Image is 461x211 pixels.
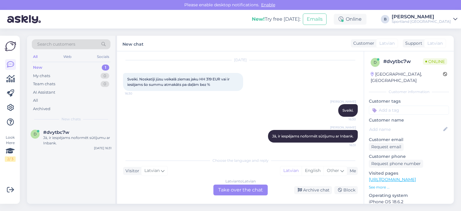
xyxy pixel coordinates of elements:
div: Choose the language and reply [123,158,358,163]
span: #dvytbc7w [43,130,69,135]
span: d [374,60,377,65]
div: Team chats [33,81,55,87]
span: Sveiki. [342,108,354,113]
p: Customer phone [369,153,449,160]
p: Visited pages [369,170,449,176]
span: Sveiki. Noskatīji jūsu veikalā ziemas jaku HH 319 EUR vai ir iesējams šo summu atmakāts pa daļām ... [127,77,230,87]
p: Customer name [369,117,449,123]
div: Support [403,40,422,47]
div: Request phone number [369,160,423,168]
span: Other [327,168,339,173]
div: Jā, ir iespējams noformēt sūtījumu ar Inbank. [43,135,112,146]
div: Request email [369,143,404,151]
span: Latvian [144,167,160,174]
span: d [34,132,37,136]
div: My chats [33,73,50,79]
p: See more ... [369,185,449,190]
div: 0 [101,81,109,87]
div: Look Here [5,135,16,162]
div: New [33,65,42,71]
span: Search customers [37,41,75,47]
span: [PERSON_NAME] [330,99,356,104]
div: 0 [101,73,109,79]
input: Add a tag [369,106,449,115]
div: 1 [102,65,109,71]
div: Me [347,168,356,174]
span: Jā, ir iespējams noformēt sūtījumu ar Inbank. [272,134,354,138]
span: 16:30 [333,117,356,122]
img: Askly Logo [5,41,16,52]
div: [DATE] 16:31 [94,146,112,150]
div: 2 / 3 [5,156,16,162]
div: English [302,166,324,175]
button: Emails [303,14,327,25]
div: [PERSON_NAME] [392,14,451,19]
div: Archived [33,106,50,112]
div: Latvian to Latvian [225,179,256,184]
div: # dvytbc7w [383,58,423,65]
div: Socials [96,53,110,61]
a: [URL][DOMAIN_NAME] [369,177,416,182]
a: [PERSON_NAME]Sportland [GEOGRAPHIC_DATA] [392,14,457,24]
div: Take over the chat [213,185,268,195]
div: Try free [DATE]: [252,16,300,23]
span: [PERSON_NAME] [330,125,356,130]
label: New chat [122,39,143,47]
p: Customer tags [369,98,449,104]
p: Operating system [369,192,449,199]
div: Customer information [369,89,449,95]
div: All [33,98,38,104]
span: Online [423,58,447,65]
div: All [32,53,39,61]
span: Latvian [379,40,395,47]
div: Archive chat [294,186,332,194]
div: B [381,15,389,23]
p: iPhone OS 18.6.2 [369,199,449,205]
div: Visitor [123,168,139,174]
div: Latvian [280,166,302,175]
span: 16:31 [333,143,356,147]
input: Add name [369,126,442,133]
span: Latvian [427,40,443,47]
div: Sportland [GEOGRAPHIC_DATA] [392,19,451,24]
p: Customer email [369,137,449,143]
div: Customer [351,40,374,47]
b: New! [252,16,265,22]
div: Web [62,53,73,61]
div: [DATE] [123,57,358,63]
div: Online [334,14,366,25]
span: Enable [259,2,277,8]
span: 16:30 [125,91,147,96]
div: Block [334,186,358,194]
div: AI Assistant [33,89,55,95]
span: New chats [62,116,81,122]
div: [GEOGRAPHIC_DATA], [GEOGRAPHIC_DATA] [371,71,443,84]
